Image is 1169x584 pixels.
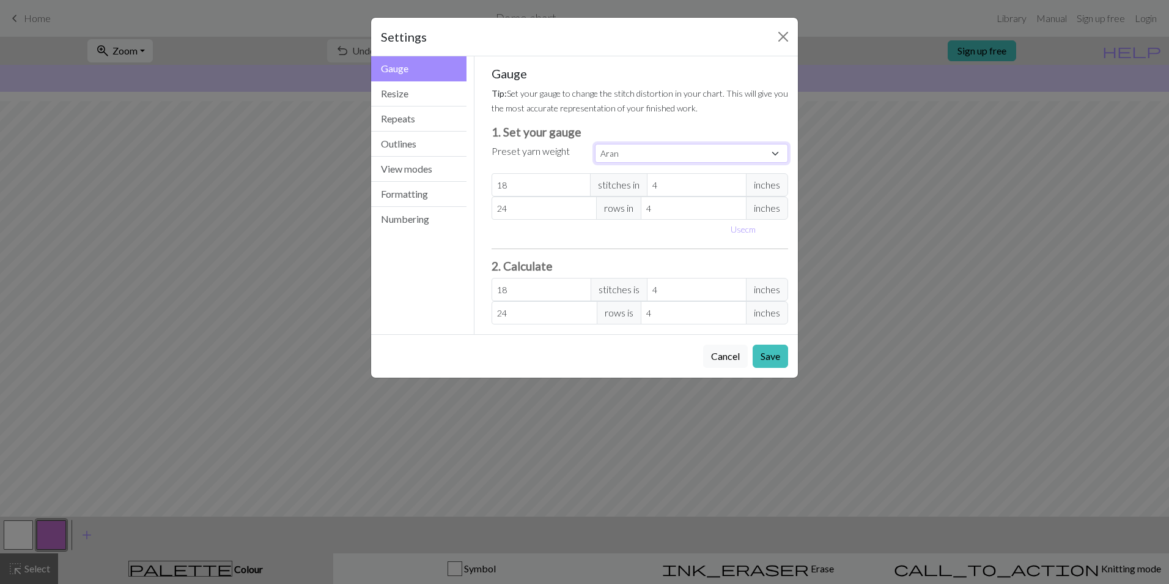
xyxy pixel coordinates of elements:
[753,345,788,368] button: Save
[492,88,507,99] strong: Tip:
[492,144,570,159] label: Preset yarn weight
[746,278,788,301] span: inches
[492,125,789,139] h3: 1. Set your gauge
[746,301,788,324] span: inches
[371,182,466,207] button: Formatting
[371,207,466,231] button: Numbering
[591,278,647,301] span: stitches is
[371,56,466,81] button: Gauge
[371,132,466,157] button: Outlines
[597,301,641,324] span: rows is
[371,81,466,107] button: Resize
[590,173,647,197] span: stitches in
[773,27,793,47] button: Close
[371,157,466,182] button: View modes
[492,259,789,273] h3: 2. Calculate
[746,173,788,197] span: inches
[596,197,641,220] span: rows in
[725,220,761,239] button: Usecm
[703,345,748,368] button: Cancel
[492,88,788,113] small: Set your gauge to change the stitch distortion in your chart. This will give you the most accurat...
[371,107,466,132] button: Repeats
[492,66,789,81] h5: Gauge
[746,197,788,220] span: inches
[381,28,427,46] h5: Settings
